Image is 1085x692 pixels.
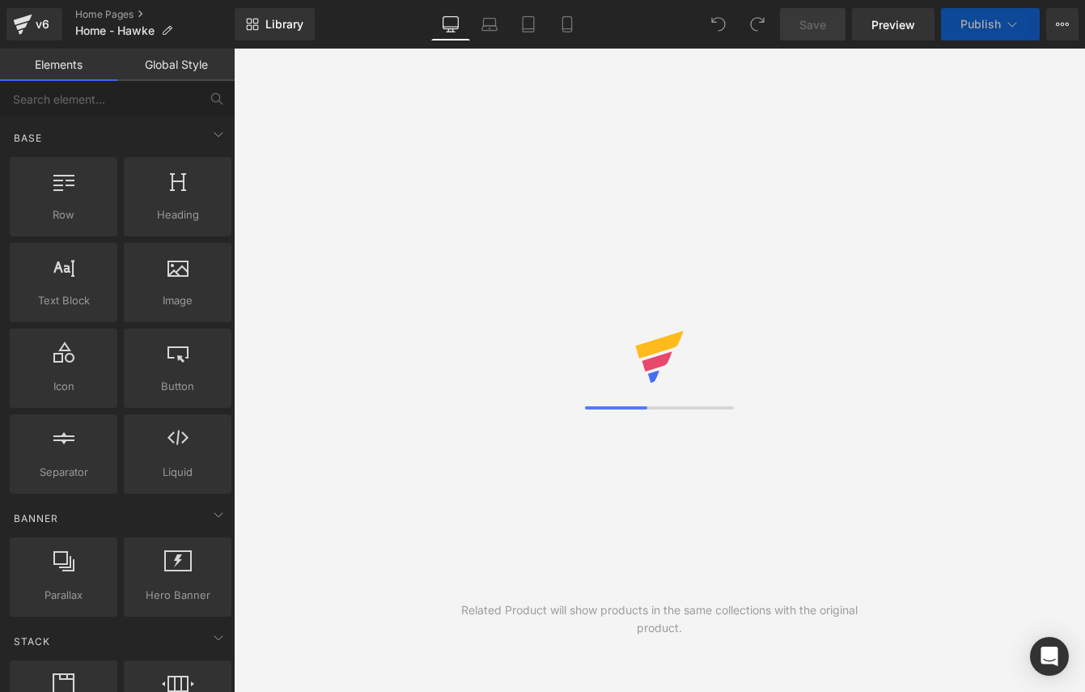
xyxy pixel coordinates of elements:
[1030,637,1069,676] div: Open Intercom Messenger
[431,8,470,40] a: Desktop
[129,206,227,223] span: Heading
[15,292,112,309] span: Text Block
[15,378,112,395] span: Icon
[1046,8,1079,40] button: More
[6,8,62,40] a: v6
[941,8,1040,40] button: Publish
[960,18,1001,31] span: Publish
[15,464,112,481] span: Separator
[129,378,227,395] span: Button
[470,8,509,40] a: Laptop
[12,634,52,649] span: Stack
[799,16,826,33] span: Save
[702,8,735,40] button: Undo
[12,511,60,526] span: Banner
[235,8,315,40] a: New Library
[32,14,53,35] div: v6
[117,49,235,81] a: Global Style
[15,206,112,223] span: Row
[15,587,112,604] span: Parallax
[129,587,227,604] span: Hero Banner
[447,601,872,637] div: Related Product will show products in the same collections with the original product.
[871,16,915,33] span: Preview
[741,8,773,40] button: Redo
[548,8,587,40] a: Mobile
[129,464,227,481] span: Liquid
[12,130,44,146] span: Base
[129,292,227,309] span: Image
[509,8,548,40] a: Tablet
[852,8,935,40] a: Preview
[75,8,235,21] a: Home Pages
[75,24,155,37] span: Home - Hawke
[265,17,303,32] span: Library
